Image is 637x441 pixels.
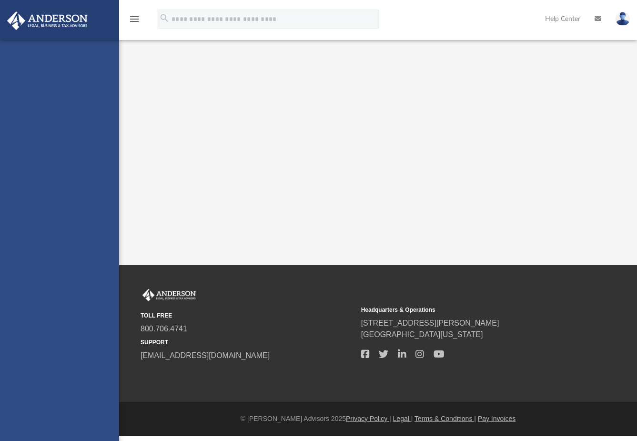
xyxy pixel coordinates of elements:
i: search [159,13,170,23]
img: Anderson Advisors Platinum Portal [141,289,198,301]
a: Privacy Policy | [346,415,391,422]
a: 800.706.4741 [141,325,187,333]
i: menu [129,13,140,25]
a: menu [129,18,140,25]
small: TOLL FREE [141,311,354,320]
small: SUPPORT [141,338,354,347]
a: [GEOGRAPHIC_DATA][US_STATE] [361,330,483,338]
img: User Pic [616,12,630,26]
small: Headquarters & Operations [361,306,575,314]
img: Anderson Advisors Platinum Portal [4,11,91,30]
div: © [PERSON_NAME] Advisors 2025 [119,414,637,424]
a: Pay Invoices [478,415,516,422]
a: [STREET_ADDRESS][PERSON_NAME] [361,319,499,327]
a: Terms & Conditions | [415,415,476,422]
a: [EMAIL_ADDRESS][DOMAIN_NAME] [141,351,270,359]
a: Legal | [393,415,413,422]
